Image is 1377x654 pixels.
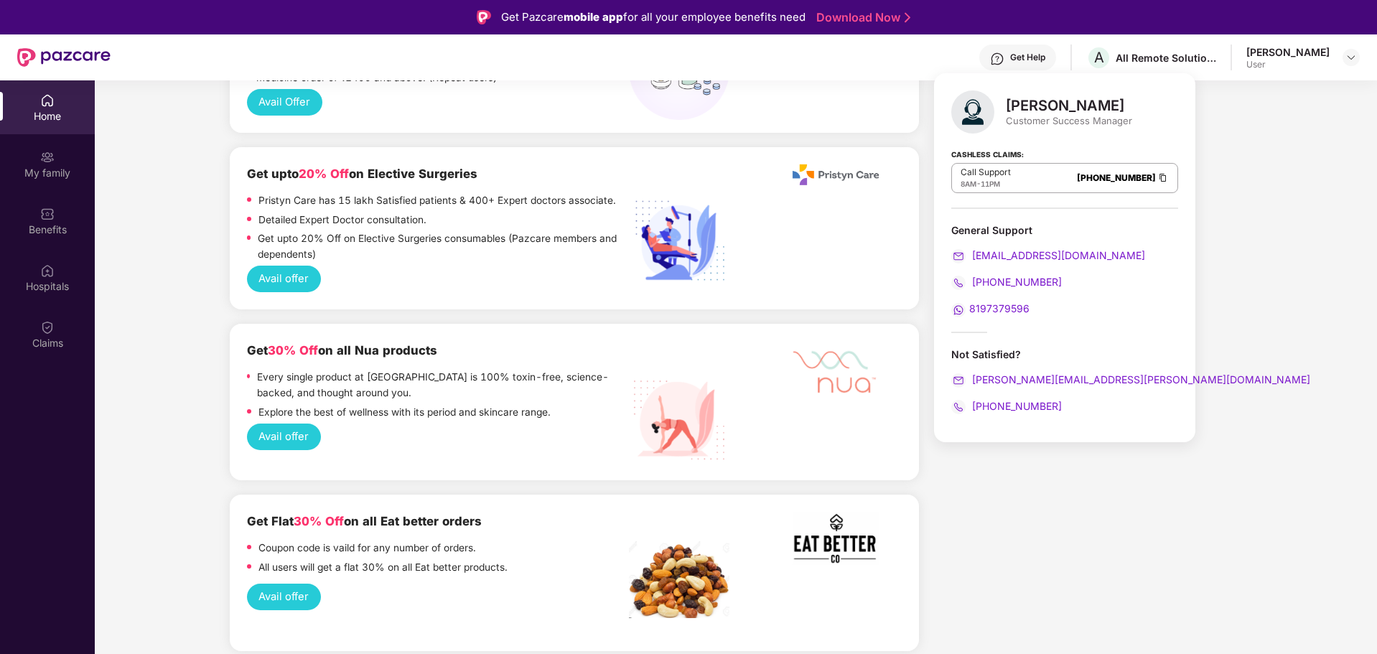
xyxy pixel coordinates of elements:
[990,52,1004,66] img: svg+xml;base64,PHN2ZyBpZD0iSGVscC0zMngzMiIgeG1sbnM9Imh0dHA6Ly93d3cudzMub3JnLzIwMDAvc3ZnIiB3aWR0aD...
[40,263,55,278] img: svg+xml;base64,PHN2ZyBpZD0iSG9zcGl0YWxzIiB4bWxucz0iaHR0cDovL3d3dy53My5vcmcvMjAwMC9zdmciIHdpZHRoPS...
[629,193,729,294] img: Elective%20Surgery.png
[969,400,1062,412] span: [PHONE_NUMBER]
[40,320,55,335] img: svg+xml;base64,PHN2ZyBpZD0iQ2xhaW0iIHhtbG5zPSJodHRwOi8vd3d3LnczLm9yZy8yMDAwL3N2ZyIgd2lkdGg9IjIwIi...
[951,400,1062,412] a: [PHONE_NUMBER]
[981,179,1000,188] span: 11PM
[1116,51,1216,65] div: All Remote Solutions Private Limited
[40,150,55,164] img: svg+xml;base64,PHN2ZyB3aWR0aD0iMjAiIGhlaWdodD0iMjAiIHZpZXdCb3g9IjAgMCAyMCAyMCIgZmlsbD0ibm9uZSIgeG...
[268,343,318,358] span: 30% Off
[1006,97,1132,114] div: [PERSON_NAME]
[793,341,879,398] img: Mask%20Group%20527.png
[951,223,1178,317] div: General Support
[951,90,994,134] img: svg+xml;base64,PHN2ZyB4bWxucz0iaHR0cDovL3d3dy53My5vcmcvMjAwMC9zdmciIHhtbG5zOnhsaW5rPSJodHRwOi8vd3...
[969,373,1310,386] span: [PERSON_NAME][EMAIL_ADDRESS][PERSON_NAME][DOMAIN_NAME]
[258,560,508,576] p: All users will get a flat 30% on all Eat better products.
[951,249,1145,261] a: [EMAIL_ADDRESS][DOMAIN_NAME]
[969,302,1030,314] span: 8197379596
[816,10,906,25] a: Download Now
[951,276,1062,288] a: [PHONE_NUMBER]
[247,167,477,181] b: Get upto on Elective Surgeries
[961,179,976,188] span: 8AM
[247,514,482,528] b: Get Flat on all Eat better orders
[17,48,111,67] img: New Pazcare Logo
[951,146,1024,162] strong: Cashless Claims:
[40,93,55,108] img: svg+xml;base64,PHN2ZyBpZD0iSG9tZSIgeG1sbnM9Imh0dHA6Ly93d3cudzMub3JnLzIwMDAvc3ZnIiB3aWR0aD0iMjAiIG...
[258,193,616,209] p: Pristyn Care has 15 lakh Satisfied patients & 400+ Expert doctors associate.
[258,405,551,421] p: Explore the best of wellness with its period and skincare range.
[951,400,966,414] img: svg+xml;base64,PHN2ZyB4bWxucz0iaHR0cDovL3d3dy53My5vcmcvMjAwMC9zdmciIHdpZHRoPSIyMCIgaGVpZ2h0PSIyMC...
[969,276,1062,288] span: [PHONE_NUMBER]
[257,370,629,401] p: Every single product at [GEOGRAPHIC_DATA] is 100% toxin-free, science-backed, and thought around ...
[501,9,806,26] div: Get Pazcare for all your employee benefits need
[1010,52,1045,63] div: Get Help
[951,347,1178,361] div: Not Satisfied?
[951,347,1178,414] div: Not Satisfied?
[905,10,910,25] img: Stroke
[1077,172,1156,183] a: [PHONE_NUMBER]
[299,167,349,181] span: 20% Off
[951,302,1030,314] a: 8197379596
[247,424,321,450] button: Avail offer
[951,303,966,317] img: svg+xml;base64,PHN2ZyB4bWxucz0iaHR0cDovL3d3dy53My5vcmcvMjAwMC9zdmciIHdpZHRoPSIyMCIgaGVpZ2h0PSIyMC...
[961,178,1011,190] div: -
[951,373,966,388] img: svg+xml;base64,PHN2ZyB4bWxucz0iaHR0cDovL3d3dy53My5vcmcvMjAwMC9zdmciIHdpZHRoPSIyMCIgaGVpZ2h0PSIyMC...
[247,343,437,358] b: Get on all Nua products
[629,370,729,470] img: Nua%20Products.png
[258,541,476,556] p: Coupon code is vaild for any number of orders.
[477,10,491,24] img: Logo
[247,584,321,610] button: Avail offer
[951,249,966,263] img: svg+xml;base64,PHN2ZyB4bWxucz0iaHR0cDovL3d3dy53My5vcmcvMjAwMC9zdmciIHdpZHRoPSIyMCIgaGVpZ2h0PSIyMC...
[793,164,879,186] img: Pristyn_Care_Logo%20(1).png
[629,541,729,618] img: Screenshot%202022-11-18%20at%2012.32.13%20PM.png
[951,276,966,290] img: svg+xml;base64,PHN2ZyB4bWxucz0iaHR0cDovL3d3dy53My5vcmcvMjAwMC9zdmciIHdpZHRoPSIyMCIgaGVpZ2h0PSIyMC...
[969,249,1145,261] span: [EMAIL_ADDRESS][DOMAIN_NAME]
[1345,52,1357,63] img: svg+xml;base64,PHN2ZyBpZD0iRHJvcGRvd24tMzJ4MzIiIHhtbG5zPSJodHRwOi8vd3d3LnczLm9yZy8yMDAwL3N2ZyIgd2...
[1006,114,1132,127] div: Customer Success Manager
[258,231,629,262] p: Get upto 20% Off on Elective Surgeries consumables (Pazcare members and dependents)
[1246,59,1330,70] div: User
[951,373,1310,386] a: [PERSON_NAME][EMAIL_ADDRESS][PERSON_NAME][DOMAIN_NAME]
[564,10,623,24] strong: mobile app
[793,512,879,565] img: Screenshot%202022-11-17%20at%202.10.19%20PM.png
[1094,49,1104,66] span: A
[40,207,55,221] img: svg+xml;base64,PHN2ZyBpZD0iQmVuZWZpdHMiIHhtbG5zPSJodHRwOi8vd3d3LnczLm9yZy8yMDAwL3N2ZyIgd2lkdGg9Ij...
[961,167,1011,178] p: Call Support
[294,514,344,528] span: 30% Off
[258,212,426,228] p: Detailed Expert Doctor consultation.
[247,266,321,292] button: Avail offer
[247,89,322,116] button: Avail Offer
[951,223,1178,237] div: General Support
[1246,45,1330,59] div: [PERSON_NAME]
[1157,172,1169,184] img: Clipboard Icon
